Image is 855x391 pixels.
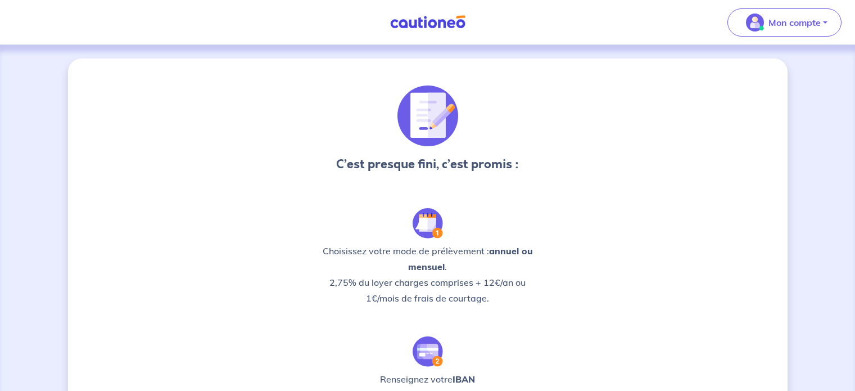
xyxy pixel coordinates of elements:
[453,374,475,385] strong: IBAN
[380,371,475,387] p: Renseignez votre
[727,8,842,37] button: illu_account_valid_menu.svgMon compte
[320,243,536,306] p: Choisissez votre mode de prélèvement : . 2,75% du loyer charges comprises + 12€/an ou 1€/mois de ...
[768,16,821,29] p: Mon compte
[413,336,443,367] img: illu_pay_2.svg
[746,14,764,32] img: illu_account_valid_menu.svg
[386,15,470,29] img: Cautioneo
[413,208,443,239] img: illu_calendar_1.svg
[397,86,458,146] img: illu_document_signature.svg
[336,155,519,173] h3: C’est presque fini, c’est promis :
